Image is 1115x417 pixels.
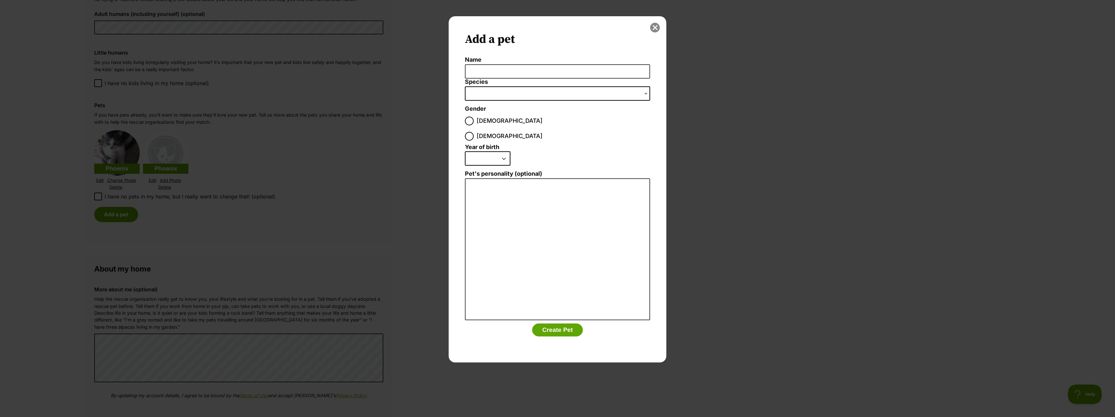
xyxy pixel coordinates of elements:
[477,132,543,141] span: [DEMOGRAPHIC_DATA]
[532,323,583,336] button: Create Pet
[477,117,543,125] span: [DEMOGRAPHIC_DATA]
[465,32,650,47] h2: Add a pet
[465,171,650,177] label: Pet's personality (optional)
[650,23,660,32] button: close
[465,144,499,151] label: Year of birth
[465,79,650,85] label: Species
[465,57,650,63] label: Name
[465,106,486,112] label: Gender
